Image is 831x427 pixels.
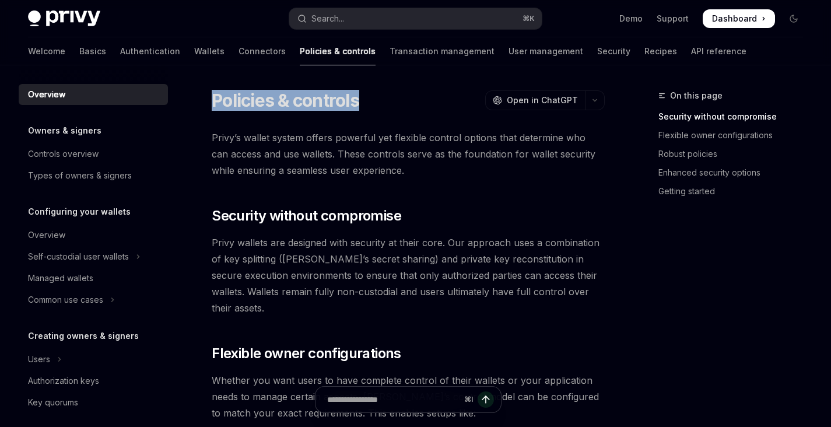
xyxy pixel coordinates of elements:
[327,387,460,412] input: Ask a question...
[28,250,129,264] div: Self-custodial user wallets
[19,289,168,310] button: Toggle Common use cases section
[28,87,65,101] div: Overview
[194,37,225,65] a: Wallets
[212,206,401,225] span: Security without compromise
[28,10,100,27] img: dark logo
[509,37,583,65] a: User management
[28,205,131,219] h5: Configuring your wallets
[485,90,585,110] button: Open in ChatGPT
[28,271,93,285] div: Managed wallets
[289,8,541,29] button: Open search
[657,13,689,24] a: Support
[212,372,605,421] span: Whether you want users to have complete control of their wallets or your application needs to man...
[19,370,168,391] a: Authorization keys
[658,126,812,145] a: Flexible owner configurations
[478,391,494,408] button: Send message
[712,13,757,24] span: Dashboard
[212,129,605,178] span: Privy’s wallet system offers powerful yet flexible control options that determine who can access ...
[658,163,812,182] a: Enhanced security options
[28,124,101,138] h5: Owners & signers
[28,147,99,161] div: Controls overview
[79,37,106,65] a: Basics
[19,165,168,186] a: Types of owners & signers
[212,90,359,111] h1: Policies & controls
[28,352,50,366] div: Users
[19,143,168,164] a: Controls overview
[658,145,812,163] a: Robust policies
[19,246,168,267] button: Toggle Self-custodial user wallets section
[28,293,103,307] div: Common use cases
[658,182,812,201] a: Getting started
[28,374,99,388] div: Authorization keys
[523,14,535,23] span: ⌘ K
[658,107,812,126] a: Security without compromise
[120,37,180,65] a: Authentication
[19,84,168,105] a: Overview
[19,349,168,370] button: Toggle Users section
[28,37,65,65] a: Welcome
[507,94,578,106] span: Open in ChatGPT
[597,37,630,65] a: Security
[691,37,746,65] a: API reference
[644,37,677,65] a: Recipes
[19,392,168,413] a: Key quorums
[212,235,605,316] span: Privy wallets are designed with security at their core. Our approach uses a combination of key sp...
[28,329,139,343] h5: Creating owners & signers
[703,9,775,28] a: Dashboard
[19,225,168,246] a: Overview
[28,228,65,242] div: Overview
[28,395,78,409] div: Key quorums
[784,9,803,28] button: Toggle dark mode
[19,268,168,289] a: Managed wallets
[670,89,723,103] span: On this page
[390,37,495,65] a: Transaction management
[239,37,286,65] a: Connectors
[212,344,401,363] span: Flexible owner configurations
[311,12,344,26] div: Search...
[28,169,132,183] div: Types of owners & signers
[300,37,376,65] a: Policies & controls
[619,13,643,24] a: Demo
